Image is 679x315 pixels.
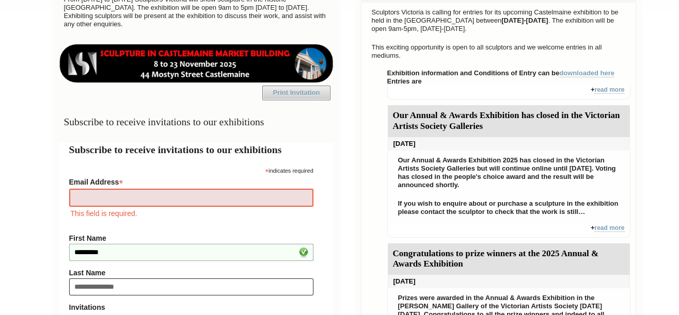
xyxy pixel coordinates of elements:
[501,16,548,24] strong: [DATE]-[DATE]
[69,208,313,219] div: This field is required.
[388,243,630,275] div: Congratulations to prize winners at the 2025 Annual & Awards Exhibition
[393,154,625,192] p: Our Annual & Awards Exhibition 2025 has closed in the Victorian Artists Society Galleries but wil...
[69,234,313,242] label: First Name
[594,86,624,94] a: read more
[594,224,624,232] a: read more
[388,137,630,151] div: [DATE]
[69,165,313,175] div: indicates required
[367,6,630,36] p: Sculptors Victoria is calling for entries for its upcoming Castelmaine exhibition to be held in t...
[262,86,330,100] a: Print Invitation
[69,303,313,311] strong: Invitations
[388,105,630,137] div: Our Annual & Awards Exhibition has closed in the Victorian Artists Society Galleries
[387,224,630,238] div: +
[393,197,625,219] p: If you wish to enquire about or purchase a sculpture in the exhibition please contact the sculpto...
[69,269,313,277] label: Last Name
[559,69,614,77] a: downloaded here
[59,112,334,132] h3: Subscribe to receive invitations to our exhibitions
[59,44,334,82] img: castlemaine-ldrbd25v2.png
[388,275,630,288] div: [DATE]
[367,41,630,62] p: This exciting opportunity is open to all sculptors and we welcome entries in all mediums.
[69,142,324,157] h2: Subscribe to receive invitations to our exhibitions
[69,175,313,187] label: Email Address
[387,69,615,77] strong: Exhibition information and Conditions of Entry can be
[387,86,630,100] div: +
